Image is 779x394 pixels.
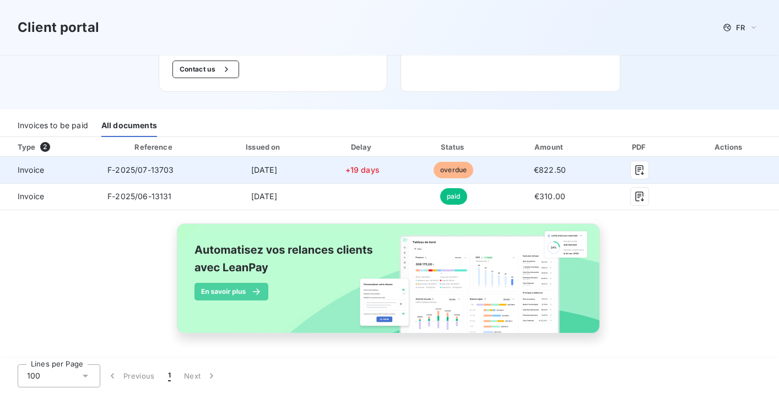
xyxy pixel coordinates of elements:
[27,370,40,381] span: 100
[682,141,777,152] div: Actions
[9,191,90,202] span: Invoice
[440,188,467,205] span: paid
[107,165,174,174] span: F-2025/07-13703
[9,165,90,176] span: Invoice
[167,217,612,352] img: banner
[18,18,99,37] h3: Client portal
[161,364,177,387] button: 1
[320,141,405,152] div: Delay
[177,364,224,387] button: Next
[134,143,172,151] div: Reference
[251,165,277,174] span: [DATE]
[736,23,745,32] span: FR
[251,191,277,201] span: [DATE]
[168,370,171,381] span: 1
[100,364,161,387] button: Previous
[602,141,678,152] div: PDF
[107,191,171,201] span: F-2025/06-13131
[40,142,50,152] span: 2
[11,141,96,152] div: Type
[101,114,157,137] div: All documents
[534,191,565,201] span: €310.00
[502,141,598,152] div: Amount
[18,114,88,137] div: Invoices to be paid
[409,141,498,152] div: Status
[345,165,380,174] span: +19 days
[534,165,566,174] span: €822.50
[172,61,239,78] button: Contact us
[213,141,316,152] div: Issued on
[434,162,473,178] span: overdue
